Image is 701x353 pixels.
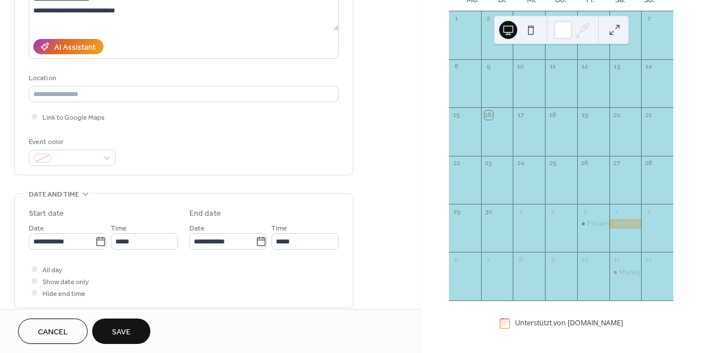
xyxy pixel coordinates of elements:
[581,255,589,264] div: 10
[516,207,525,216] div: 1
[548,255,557,264] div: 9
[452,159,461,168] div: 22
[452,15,461,23] div: 1
[484,159,493,168] div: 23
[613,159,621,168] div: 27
[29,189,79,201] span: Date and time
[516,63,525,71] div: 10
[613,255,621,264] div: 11
[644,207,653,216] div: 5
[548,111,557,119] div: 18
[577,219,609,229] div: Frauenheilkreis THUN
[613,63,621,71] div: 13
[516,255,525,264] div: 8
[516,111,525,119] div: 17
[189,208,221,220] div: End date
[516,15,525,23] div: 3
[581,63,589,71] div: 12
[42,112,105,124] span: Link to Google Maps
[33,39,103,54] button: AI Assistant
[189,223,205,234] span: Date
[581,111,589,119] div: 19
[112,326,131,338] span: Save
[29,136,114,148] div: Event color
[613,111,621,119] div: 20
[548,159,557,168] div: 25
[515,319,623,328] div: Unterstützt von
[644,111,653,119] div: 21
[92,319,150,344] button: Save
[452,255,461,264] div: 6
[484,207,493,216] div: 30
[568,319,623,328] a: [DOMAIN_NAME]
[271,223,287,234] span: Time
[587,219,656,229] div: Frauenheilkreis THUN
[581,207,589,216] div: 3
[609,219,642,229] div: Heilungshütte - offen für alle
[548,207,557,216] div: 2
[516,159,525,168] div: 24
[581,15,589,23] div: 5
[613,15,621,23] div: 6
[42,288,85,300] span: Hide end time
[452,111,461,119] div: 15
[644,63,653,71] div: 14
[609,268,642,277] div: Munay Ki - Gebärmutterheilung
[29,208,64,220] div: Start date
[42,264,62,276] span: All day
[484,111,493,119] div: 16
[54,42,96,54] div: AI Assistant
[38,326,68,338] span: Cancel
[548,15,557,23] div: 4
[484,15,493,23] div: 2
[644,255,653,264] div: 12
[613,207,621,216] div: 4
[452,207,461,216] div: 29
[452,63,461,71] div: 8
[484,63,493,71] div: 9
[111,223,127,234] span: Time
[29,72,336,84] div: Location
[18,319,88,344] button: Cancel
[644,159,653,168] div: 28
[42,276,89,288] span: Show date only
[581,159,589,168] div: 26
[548,63,557,71] div: 11
[484,255,493,264] div: 7
[29,223,44,234] span: Date
[644,15,653,23] div: 7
